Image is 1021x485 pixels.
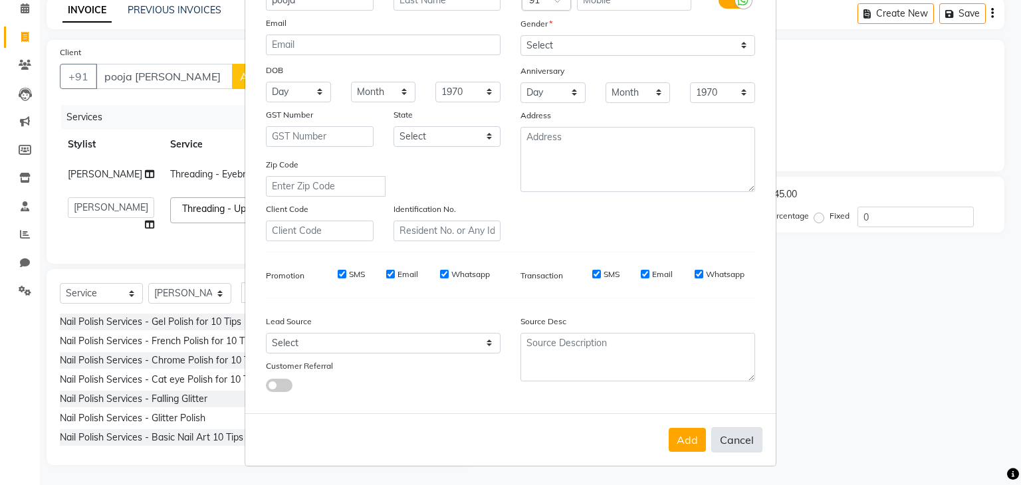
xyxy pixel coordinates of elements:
label: Identification No. [394,203,456,215]
label: Lead Source [266,316,312,328]
label: Whatsapp [451,268,490,280]
input: Resident No. or Any Id [394,221,501,241]
label: State [394,109,413,121]
label: Email [652,268,673,280]
label: Promotion [266,270,304,282]
label: Zip Code [266,159,298,171]
label: SMS [604,268,620,280]
label: Email [266,17,286,29]
input: GST Number [266,126,374,147]
input: Enter Zip Code [266,176,386,197]
label: Whatsapp [706,268,744,280]
label: SMS [349,268,365,280]
label: Gender [520,18,552,30]
label: Client Code [266,203,308,215]
label: DOB [266,64,283,76]
label: Address [520,110,551,122]
label: Customer Referral [266,360,333,372]
button: Cancel [711,427,762,452]
input: Email [266,35,501,55]
label: Email [397,268,418,280]
input: Client Code [266,221,374,241]
label: Anniversary [520,65,564,77]
button: Add [669,428,706,452]
label: Source Desc [520,316,566,328]
label: Transaction [520,270,563,282]
label: GST Number [266,109,313,121]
